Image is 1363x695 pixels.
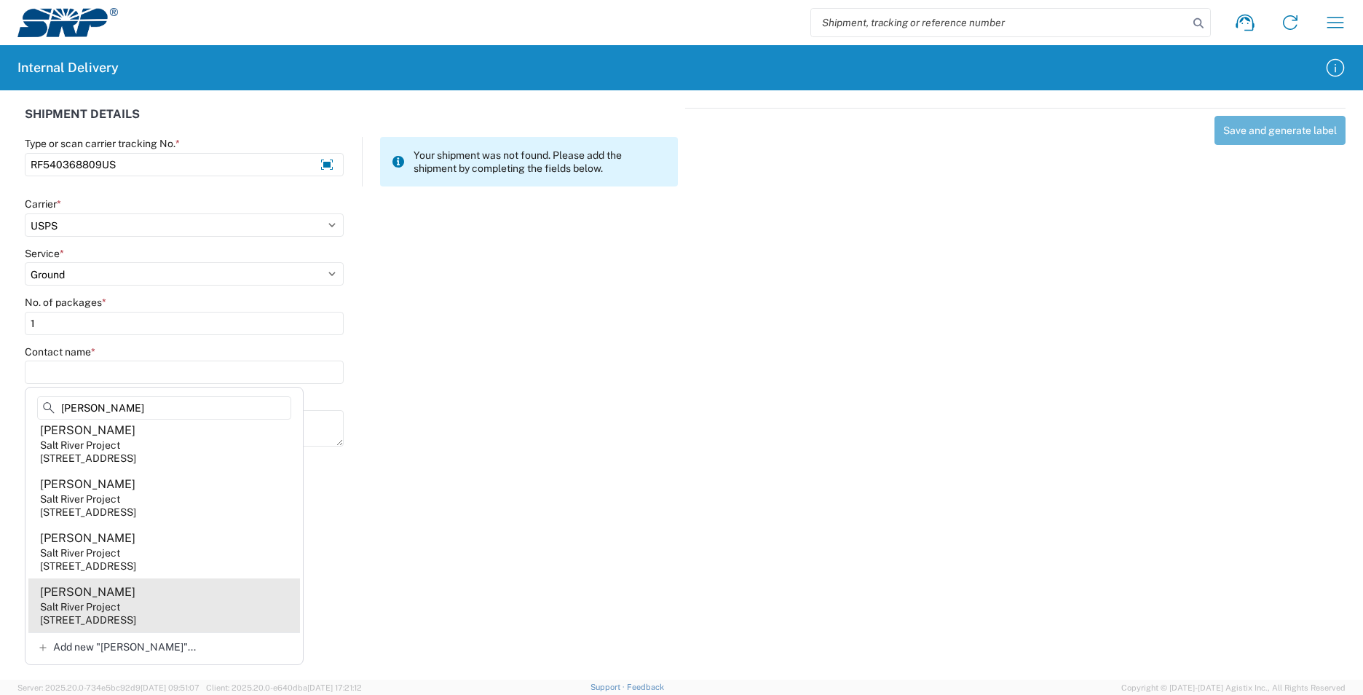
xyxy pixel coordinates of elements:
div: [PERSON_NAME] [40,423,135,439]
div: SHIPMENT DETAILS [25,108,678,137]
label: Carrier [25,197,61,211]
span: [DATE] 17:21:12 [307,683,362,692]
label: Type or scan carrier tracking No. [25,137,180,150]
span: Add new "[PERSON_NAME]"... [53,640,196,653]
span: Server: 2025.20.0-734e5bc92d9 [17,683,199,692]
div: [PERSON_NAME] [40,584,135,600]
span: Copyright © [DATE]-[DATE] Agistix Inc., All Rights Reserved [1121,681,1346,694]
input: Shipment, tracking or reference number [811,9,1188,36]
img: srp [17,8,118,37]
a: Feedback [627,683,664,691]
label: No. of packages [25,296,106,309]
h2: Internal Delivery [17,59,119,76]
div: [STREET_ADDRESS] [40,506,136,519]
div: Salt River Project [40,546,120,559]
div: [STREET_ADDRESS] [40,559,136,573]
div: [PERSON_NAME] [40,530,135,546]
div: Salt River Project [40,439,120,452]
a: Support [590,683,627,691]
span: Your shipment was not found. Please add the shipment by completing the fields below. [414,149,666,175]
div: Salt River Project [40,492,120,506]
label: Contact name [25,345,95,358]
div: [STREET_ADDRESS] [40,452,136,465]
div: [STREET_ADDRESS] [40,613,136,627]
span: Client: 2025.20.0-e640dba [206,683,362,692]
div: Salt River Project [40,600,120,613]
span: [DATE] 09:51:07 [141,683,199,692]
label: Service [25,247,64,260]
div: [PERSON_NAME] [40,476,135,492]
